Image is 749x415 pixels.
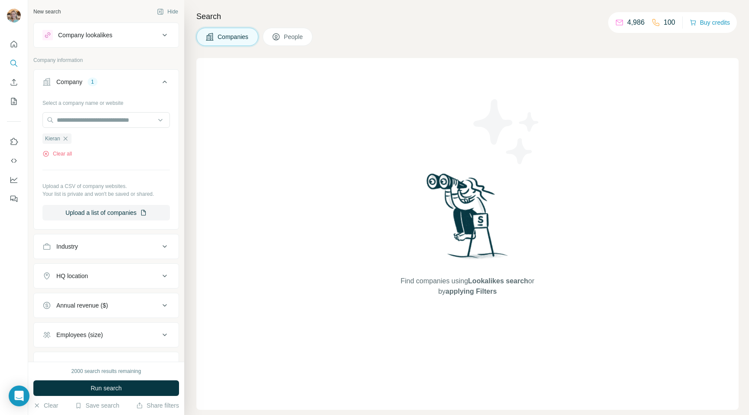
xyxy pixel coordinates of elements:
button: Clear [33,401,58,410]
button: Technologies [34,354,179,375]
button: Company1 [34,71,179,96]
img: Surfe Illustration - Stars [468,93,546,171]
span: Run search [91,384,122,392]
button: Company lookalikes [34,25,179,45]
button: Feedback [7,191,21,207]
button: My lists [7,94,21,109]
button: Dashboard [7,172,21,188]
button: Hide [151,5,184,18]
div: Select a company name or website [42,96,170,107]
button: Annual revenue ($) [34,295,179,316]
div: Company [56,78,82,86]
img: Avatar [7,9,21,23]
button: Upload a list of companies [42,205,170,220]
span: applying Filters [446,288,497,295]
div: Open Intercom Messenger [9,386,29,406]
div: Employees (size) [56,331,103,339]
div: New search [33,8,61,16]
button: Use Surfe on LinkedIn [7,134,21,149]
button: Buy credits [690,16,730,29]
div: 1 [88,78,98,86]
button: HQ location [34,266,179,286]
div: Annual revenue ($) [56,301,108,310]
p: Your list is private and won't be saved or shared. [42,190,170,198]
button: Enrich CSV [7,75,21,90]
button: Save search [75,401,119,410]
button: Use Surfe API [7,153,21,169]
p: 4,986 [627,17,645,28]
p: Company information [33,56,179,64]
div: HQ location [56,272,88,280]
div: Industry [56,242,78,251]
span: Lookalikes search [468,277,528,285]
h4: Search [196,10,739,23]
button: Search [7,55,21,71]
span: People [284,32,304,41]
button: Clear all [42,150,72,158]
button: Industry [34,236,179,257]
button: Share filters [136,401,179,410]
button: Employees (size) [34,324,179,345]
p: 100 [664,17,675,28]
img: Surfe Illustration - Woman searching with binoculars [423,171,513,268]
div: Company lookalikes [58,31,112,39]
span: Kieran [45,135,60,143]
div: 2000 search results remaining [72,367,141,375]
div: Technologies [56,360,92,369]
span: Companies [218,32,249,41]
button: Run search [33,380,179,396]
button: Quick start [7,36,21,52]
span: Find companies using or by [398,276,537,297]
p: Upload a CSV of company websites. [42,182,170,190]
